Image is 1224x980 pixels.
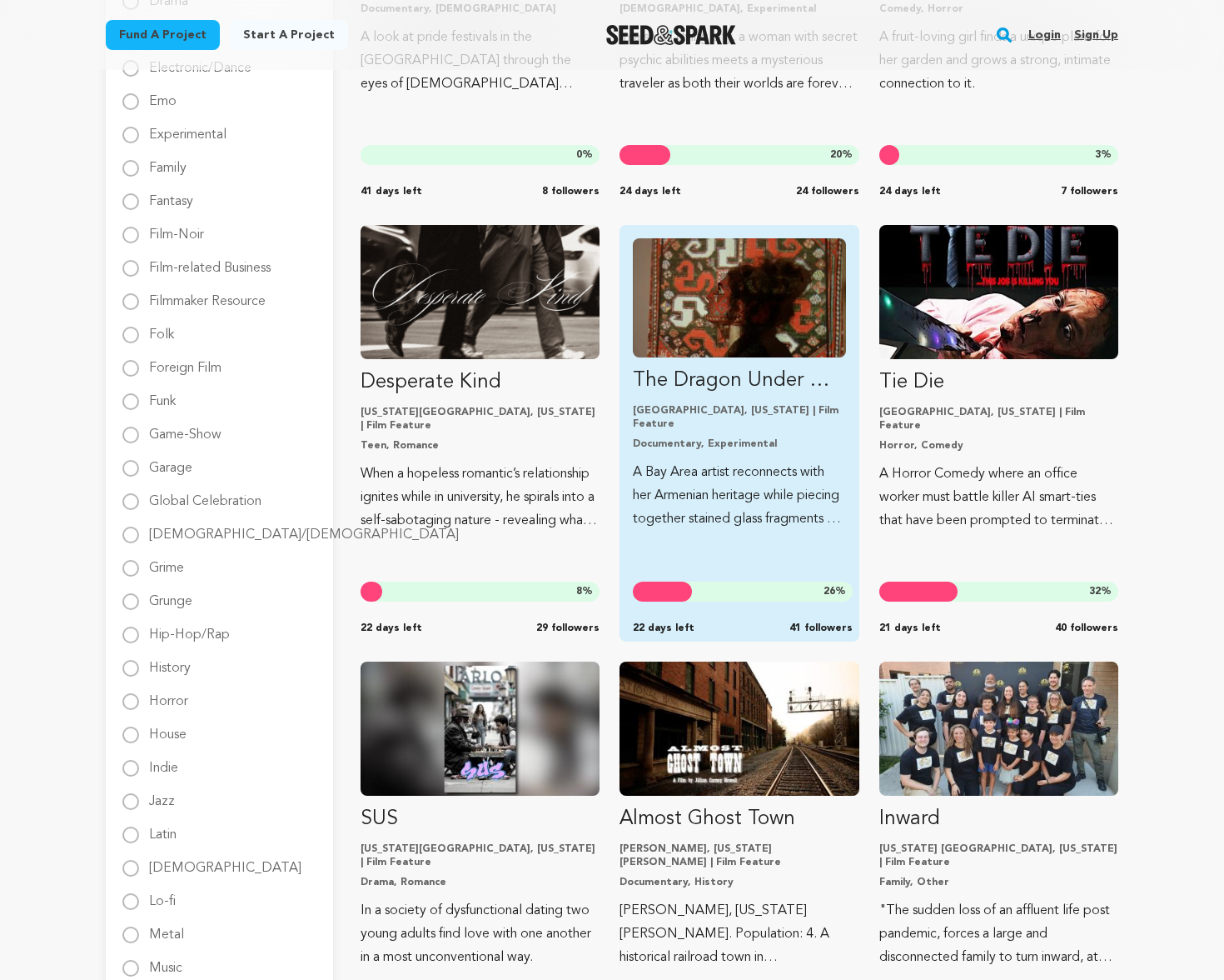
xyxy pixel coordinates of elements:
label: Experimental [149,115,226,142]
img: Seed&Spark Logo Dark Mode [606,25,737,45]
span: % [830,148,853,162]
label: [DEMOGRAPHIC_DATA]/[DEMOGRAPHIC_DATA] [149,515,459,542]
p: A Horror Comedy where an office worker must battle killer AI smart-ties that have been prompted t... [879,462,1118,532]
label: Grunge [149,582,192,608]
span: 20 [830,150,842,160]
p: In a society of dysfunctional dating two young adults find love with one another in a most unconv... [361,899,600,969]
p: SUS [361,806,600,832]
span: 32 [1089,587,1101,597]
p: [GEOGRAPHIC_DATA], [US_STATE] | Film Feature [879,406,1118,432]
span: % [576,148,593,162]
label: History [149,648,191,675]
span: 22 days left [361,622,422,635]
p: Inward [879,806,1118,832]
span: 26 [823,587,835,597]
label: Global Celebration [149,482,261,508]
p: [US_STATE] [GEOGRAPHIC_DATA], [US_STATE] | Film Feature [879,842,1118,869]
span: 22 days left [633,622,694,635]
span: % [576,585,593,598]
p: [PERSON_NAME], [US_STATE][PERSON_NAME]. Population: 4. A historical railroad town in [GEOGRAPHIC_... [619,899,858,969]
span: 24 followers [796,185,859,198]
label: Funk [149,382,176,408]
a: Fund SUS [361,662,600,969]
label: Film-Noir [149,215,204,242]
span: 24 days left [879,185,941,198]
span: 0 [576,150,582,160]
label: Horror [149,682,188,708]
label: Jazz [149,782,175,808]
p: Almost Ghost Town [619,806,858,832]
a: Fund Desperate Kind [361,225,600,532]
span: 41 followers [789,622,853,635]
label: House [149,715,187,742]
span: 21 days left [879,622,941,635]
span: 8 [576,587,582,597]
label: Metal [149,915,184,942]
p: Drama, Romance [361,876,600,889]
span: 40 followers [1055,622,1118,635]
label: Garage [149,448,192,475]
p: "The sudden loss of an affluent life post pandemic, forces a large and disconnected family to tur... [879,899,1118,969]
p: When a hopeless romantic’s relationship ignites while in university, he spirals into a self-sabot... [361,462,600,532]
span: 7 followers [1061,185,1118,198]
p: Family, Other [879,876,1118,889]
p: The Dragon Under Our Feet [633,367,845,394]
span: 8 followers [542,185,600,198]
span: 41 days left [361,185,422,198]
p: Desperate Kind [361,369,600,396]
a: Sign up [1074,22,1118,48]
span: % [1095,148,1112,162]
p: [PERSON_NAME], [US_STATE][PERSON_NAME] | Film Feature [619,842,858,869]
p: Documentary, History [619,876,858,889]
label: Grime [149,548,184,575]
p: [US_STATE][GEOGRAPHIC_DATA], [US_STATE] | Film Feature [361,842,600,869]
a: Seed&Spark Homepage [606,25,737,45]
label: Latin [149,815,177,842]
label: Emo [149,82,177,108]
a: Fund Tie Die [879,225,1118,532]
p: [US_STATE][GEOGRAPHIC_DATA], [US_STATE] | Film Feature [361,406,600,432]
a: Fund The Dragon Under Our Feet [633,238,845,531]
p: Documentary, Experimental [633,437,845,451]
label: Filmmaker Resource [149,282,266,308]
a: Fund Inward [879,662,1118,969]
a: Login [1028,22,1061,48]
p: [GEOGRAPHIC_DATA], [US_STATE] | Film Feature [633,404,845,431]
label: Film-related Business [149,248,271,275]
label: Foreign Film [149,348,221,375]
label: Indie [149,748,178,775]
label: Music [149,948,182,975]
span: 3 [1095,150,1101,160]
span: 29 followers [536,622,600,635]
span: % [823,585,846,598]
label: Fantasy [149,182,193,208]
p: Tie Die [879,369,1118,396]
a: Fund a project [106,20,220,50]
a: Start a project [230,20,348,50]
label: Lo-fi [149,882,176,908]
label: Family [149,148,187,175]
label: Folk [149,315,174,342]
span: 24 days left [619,185,681,198]
p: Horror, Comedy [879,439,1118,452]
span: % [1089,585,1112,598]
label: [DEMOGRAPHIC_DATA] [149,848,301,875]
p: Teen, Romance [361,439,600,452]
label: Game-Show [149,415,221,442]
label: Hip-Hop/Rap [149,615,230,642]
a: Fund Almost Ghost Town [619,662,858,969]
p: A Bay Area artist reconnects with her Armenian heritage while piecing together stained glass frag... [633,461,845,531]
